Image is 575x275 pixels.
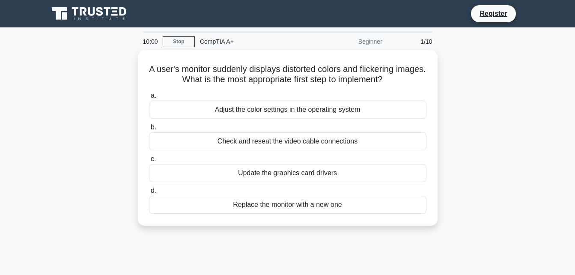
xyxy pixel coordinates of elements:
a: Register [474,8,512,19]
div: 10:00 [138,33,163,50]
span: b. [151,123,156,131]
div: Adjust the color settings in the operating system [149,101,426,119]
div: Beginner [313,33,387,50]
a: Stop [163,36,195,47]
span: a. [151,92,156,99]
h5: A user's monitor suddenly displays distorted colors and flickering images. What is the most appro... [148,64,427,85]
div: Check and reseat the video cable connections [149,132,426,150]
span: c. [151,155,156,162]
span: d. [151,187,156,194]
div: Update the graphics card drivers [149,164,426,182]
div: CompTIA A+ [195,33,313,50]
div: 1/10 [387,33,438,50]
div: Replace the monitor with a new one [149,196,426,214]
